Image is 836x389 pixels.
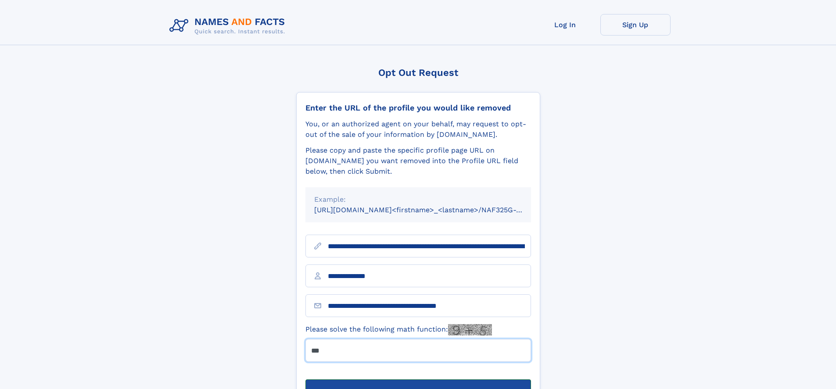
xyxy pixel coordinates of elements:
[305,324,492,335] label: Please solve the following math function:
[296,67,540,78] div: Opt Out Request
[305,145,531,177] div: Please copy and paste the specific profile page URL on [DOMAIN_NAME] you want removed into the Pr...
[305,119,531,140] div: You, or an authorized agent on your behalf, may request to opt-out of the sale of your informatio...
[305,103,531,113] div: Enter the URL of the profile you would like removed
[314,206,548,214] small: [URL][DOMAIN_NAME]<firstname>_<lastname>/NAF325G-xxxxxxxx
[166,14,292,38] img: Logo Names and Facts
[314,194,522,205] div: Example:
[600,14,671,36] a: Sign Up
[530,14,600,36] a: Log In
